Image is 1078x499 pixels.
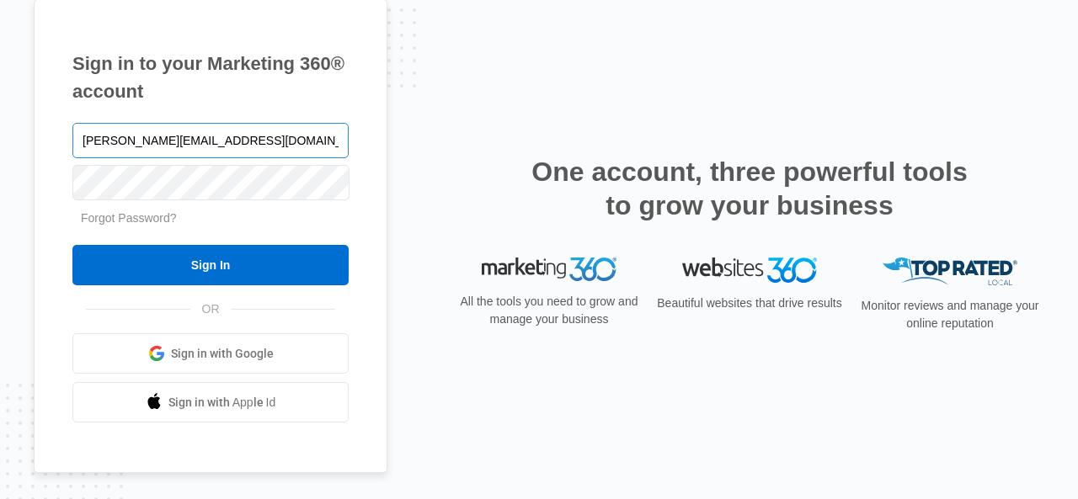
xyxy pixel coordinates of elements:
[883,257,1017,285] img: Top Rated Local
[455,293,643,328] p: All the tools you need to grow and manage your business
[171,345,274,363] span: Sign in with Google
[72,123,349,158] input: Email
[81,211,177,225] a: Forgot Password?
[655,295,844,312] p: Beautiful websites that drive results
[526,155,973,222] h2: One account, three powerful tools to grow your business
[72,245,349,285] input: Sign In
[190,300,232,318] span: OR
[72,382,349,422] a: Sign in with Apple Id
[682,257,817,282] img: Websites 360
[482,257,616,281] img: Marketing 360
[856,297,1044,332] p: Monitor reviews and manage your online reputation
[72,50,349,105] h1: Sign in to your Marketing 360® account
[168,394,276,411] span: Sign in with Apple Id
[72,333,349,374] a: Sign in with Google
